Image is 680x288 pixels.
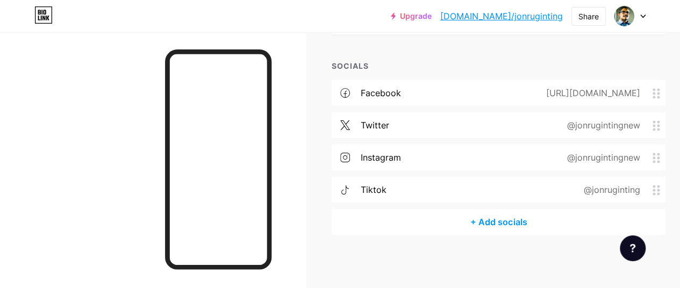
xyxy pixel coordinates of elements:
div: + Add socials [332,209,665,235]
div: @jonrugintingnew [549,151,653,164]
a: Upgrade [391,12,432,20]
div: [URL][DOMAIN_NAME] [528,87,653,99]
div: @jonruginting [566,183,653,196]
div: facebook [361,87,401,99]
div: instagram [361,151,401,164]
a: [DOMAIN_NAME]/jonruginting [440,10,563,23]
div: Share [578,11,599,22]
div: tiktok [361,183,386,196]
img: Jonru Ginting TV [614,6,634,26]
div: @jonrugintingnew [549,119,653,132]
div: SOCIALS [332,60,665,71]
div: twitter [361,119,389,132]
